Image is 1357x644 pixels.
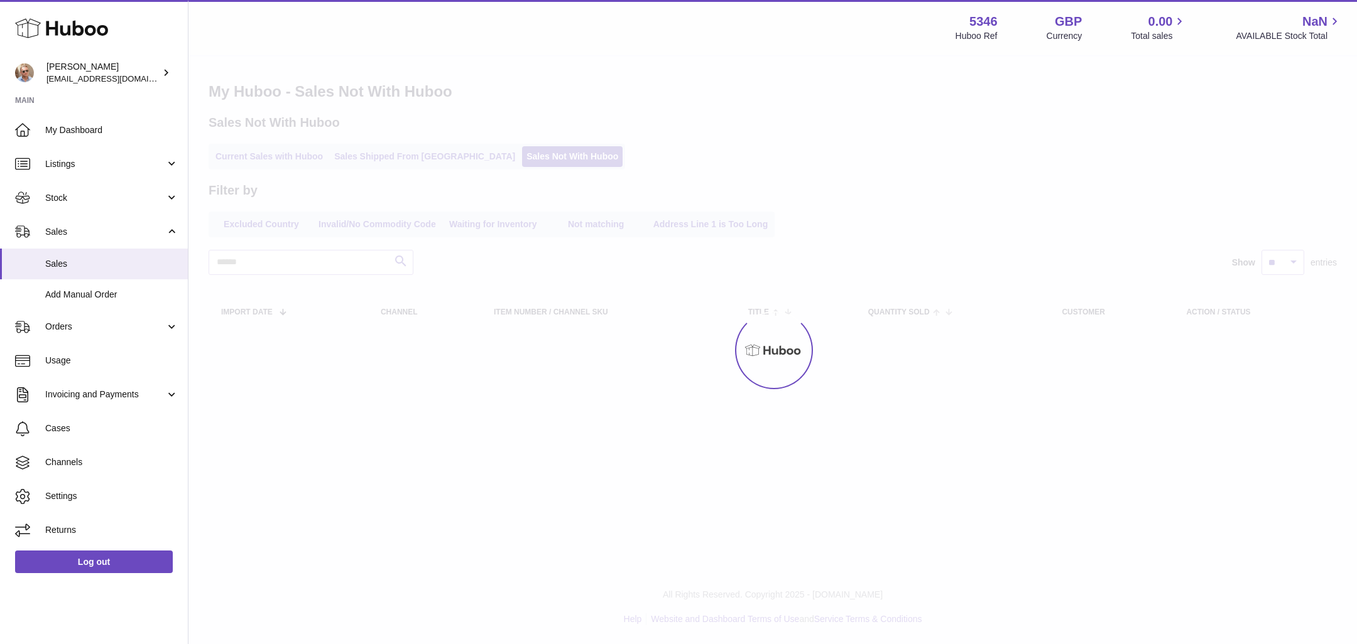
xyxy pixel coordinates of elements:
[969,13,998,30] strong: 5346
[45,124,178,136] span: My Dashboard
[45,456,178,468] span: Channels
[1148,13,1173,30] span: 0.00
[45,321,165,333] span: Orders
[45,158,165,170] span: Listings
[46,73,185,83] span: [EMAIL_ADDRESS][DOMAIN_NAME]
[45,192,165,204] span: Stock
[1047,30,1082,42] div: Currency
[46,61,160,85] div: [PERSON_NAME]
[45,289,178,301] span: Add Manual Order
[1131,13,1187,42] a: 0.00 Total sales
[45,226,165,238] span: Sales
[1131,30,1187,42] span: Total sales
[15,550,173,573] a: Log out
[1236,13,1342,42] a: NaN AVAILABLE Stock Total
[45,355,178,367] span: Usage
[15,63,34,82] img: support@radoneltd.co.uk
[1236,30,1342,42] span: AVAILABLE Stock Total
[1055,13,1082,30] strong: GBP
[956,30,998,42] div: Huboo Ref
[45,258,178,270] span: Sales
[45,524,178,536] span: Returns
[45,422,178,434] span: Cases
[1302,13,1327,30] span: NaN
[45,389,165,400] span: Invoicing and Payments
[45,490,178,502] span: Settings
